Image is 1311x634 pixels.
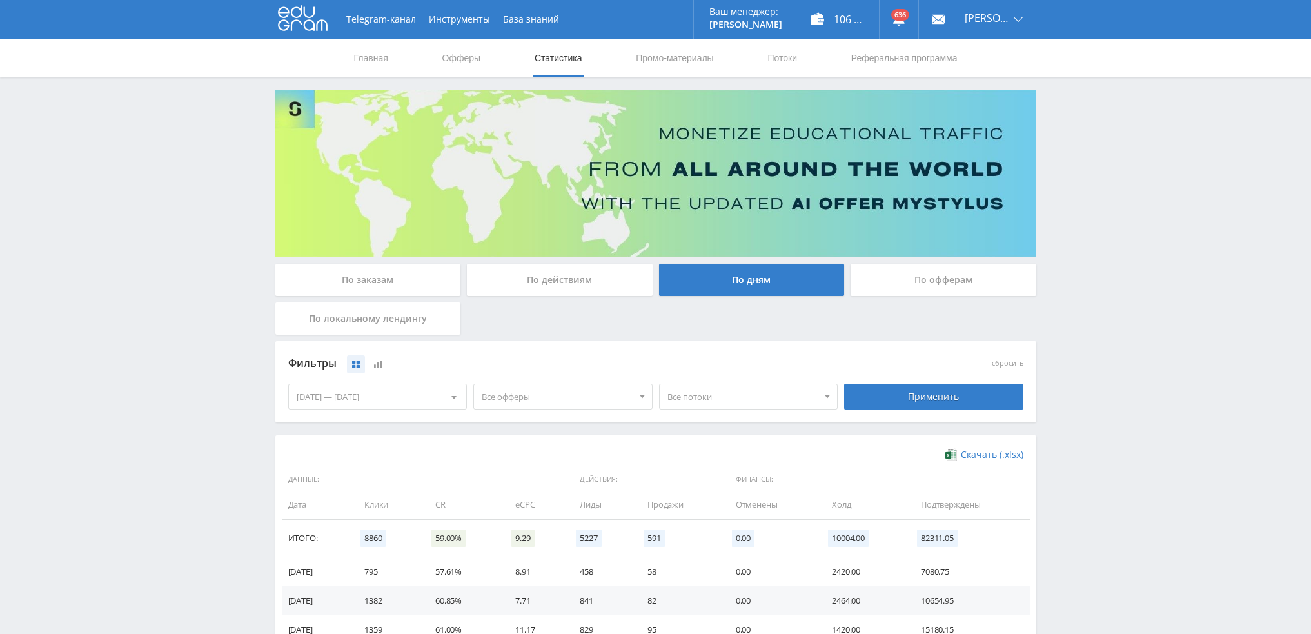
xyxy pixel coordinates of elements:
[275,90,1036,257] img: Banner
[422,586,502,615] td: 60.85%
[723,586,819,615] td: 0.00
[723,557,819,586] td: 0.00
[709,19,782,30] p: [PERSON_NAME]
[732,530,754,547] span: 0.00
[851,264,1036,296] div: По офферам
[992,359,1023,368] button: сбросить
[282,586,351,615] td: [DATE]
[844,384,1023,410] div: Применить
[275,264,461,296] div: По заказам
[511,530,534,547] span: 9.29
[567,490,635,519] td: Лиды
[635,557,723,586] td: 58
[282,557,351,586] td: [DATE]
[965,13,1010,23] span: [PERSON_NAME]
[908,490,1029,519] td: Подтверждены
[828,530,869,547] span: 10004.00
[635,490,723,519] td: Продажи
[850,39,959,77] a: Реферальная программа
[502,490,567,519] td: eCPC
[570,469,719,491] span: Действия:
[502,586,567,615] td: 7.71
[908,586,1029,615] td: 10654.95
[819,586,908,615] td: 2464.00
[422,557,502,586] td: 57.61%
[567,557,635,586] td: 458
[441,39,482,77] a: Офферы
[533,39,584,77] a: Статистика
[422,490,502,519] td: CR
[723,490,819,519] td: Отменены
[351,557,422,586] td: 795
[659,264,845,296] div: По дням
[282,469,564,491] span: Данные:
[282,520,351,557] td: Итого:
[709,6,782,17] p: Ваш менеджер:
[726,469,1027,491] span: Финансы:
[467,264,653,296] div: По действиям
[275,302,461,335] div: По локальному лендингу
[766,39,798,77] a: Потоки
[917,530,958,547] span: 82311.05
[351,490,422,519] td: Клики
[282,490,351,519] td: Дата
[567,586,635,615] td: 841
[482,384,633,409] span: Все офферы
[961,450,1023,460] span: Скачать (.xlsx)
[576,530,601,547] span: 5227
[667,384,818,409] span: Все потоки
[945,448,956,461] img: xlsx
[635,39,715,77] a: Промо-материалы
[644,530,665,547] span: 591
[908,557,1029,586] td: 7080.75
[360,530,386,547] span: 8860
[945,448,1023,461] a: Скачать (.xlsx)
[431,530,466,547] span: 59.00%
[289,384,467,409] div: [DATE] — [DATE]
[819,557,908,586] td: 2420.00
[819,490,908,519] td: Холд
[502,557,567,586] td: 8.91
[353,39,389,77] a: Главная
[288,354,838,373] div: Фильтры
[635,586,723,615] td: 82
[351,586,422,615] td: 1382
